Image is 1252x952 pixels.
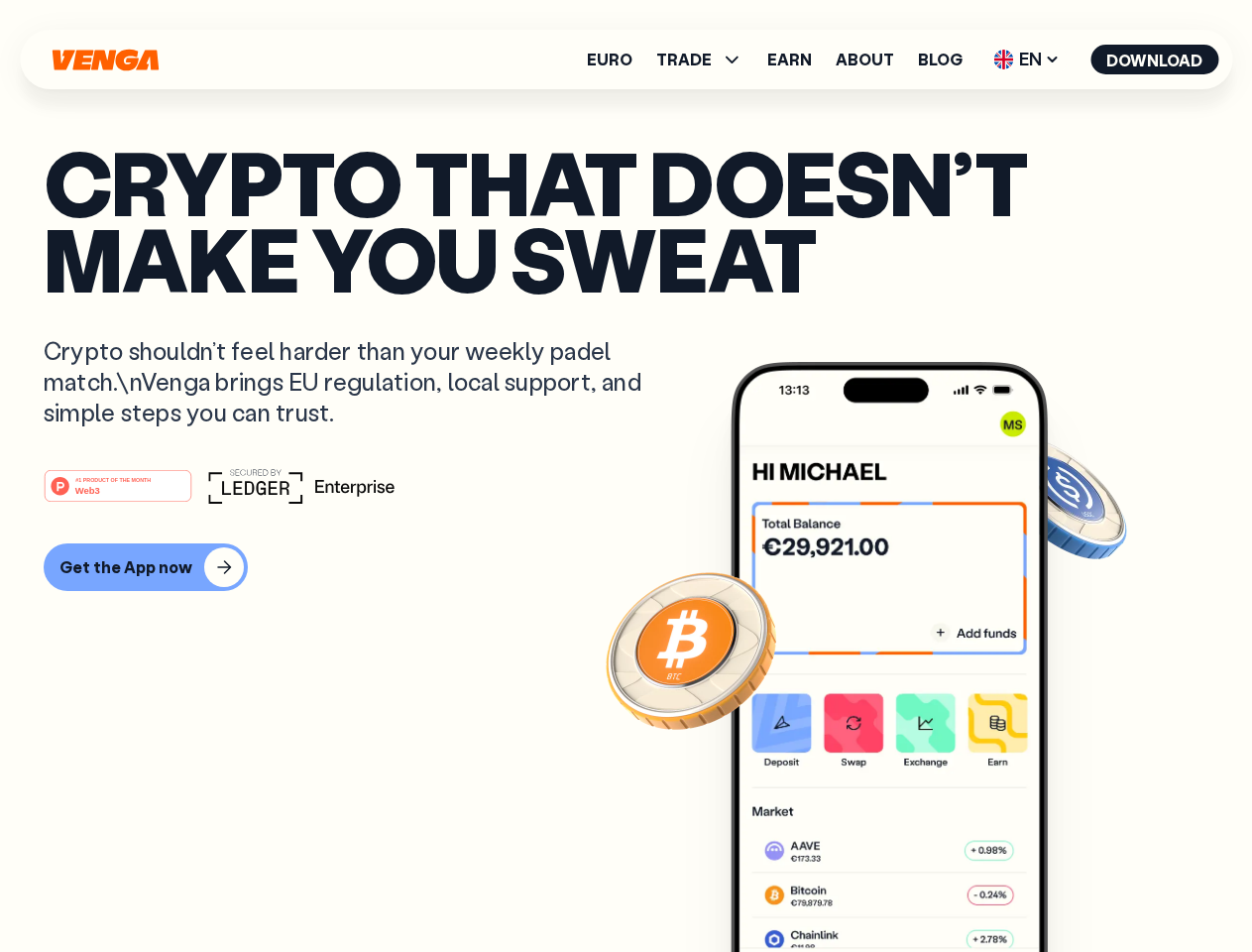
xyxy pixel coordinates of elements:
span: TRADE [656,52,712,67]
tspan: Web3 [75,484,100,495]
a: About [836,52,894,67]
span: EN [986,44,1067,75]
img: flag-uk [993,50,1013,69]
a: Blog [918,52,963,67]
a: #1 PRODUCT OF THE MONTHWeb3 [44,481,192,507]
tspan: #1 PRODUCT OF THE MONTH [75,476,151,482]
span: TRADE [656,48,743,71]
button: Get the App now [44,543,248,591]
a: Earn [767,52,812,67]
a: Euro [587,52,632,67]
p: Crypto shouldn’t feel harder than your weekly padel match.\nVenga brings EU regulation, local sup... [44,335,670,428]
div: Get the App now [59,557,192,577]
button: Download [1090,45,1218,74]
p: Crypto that doesn’t make you sweat [44,144,1208,296]
a: Get the App now [44,543,1208,591]
img: USDC coin [988,426,1131,569]
svg: Home [50,49,161,71]
img: Bitcoin [602,560,780,739]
